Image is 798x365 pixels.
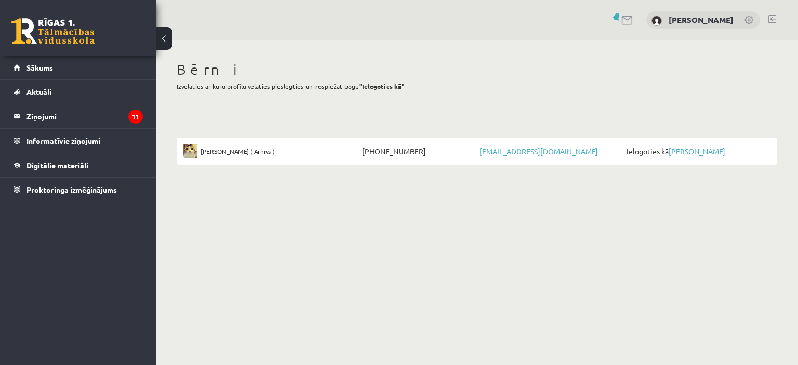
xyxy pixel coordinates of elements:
a: Aktuāli [14,80,143,104]
a: Digitālie materiāli [14,153,143,177]
span: [PHONE_NUMBER] [360,144,477,158]
b: "Ielogoties kā" [359,82,405,90]
img: Madara Vilciņa [183,144,197,158]
a: Rīgas 1. Tālmācības vidusskola [11,18,95,44]
a: [PERSON_NAME] [669,15,734,25]
a: Ziņojumi11 [14,104,143,128]
span: Digitālie materiāli [26,160,88,170]
a: [EMAIL_ADDRESS][DOMAIN_NAME] [480,146,598,156]
h1: Bērni [177,61,777,78]
legend: Ziņojumi [26,104,143,128]
a: [PERSON_NAME] [669,146,725,156]
span: Proktoringa izmēģinājums [26,185,117,194]
img: Māra Vilciņa [651,16,662,26]
a: Sākums [14,56,143,79]
p: Izvēlaties ar kuru profilu vēlaties pieslēgties un nospiežat pogu [177,82,777,91]
a: Proktoringa izmēģinājums [14,178,143,201]
legend: Informatīvie ziņojumi [26,129,143,153]
a: Informatīvie ziņojumi [14,129,143,153]
span: Aktuāli [26,87,51,97]
span: Ielogoties kā [624,144,771,158]
span: [PERSON_NAME] ( Arhīvs ) [201,144,275,158]
i: 11 [128,110,143,124]
span: Sākums [26,63,53,72]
